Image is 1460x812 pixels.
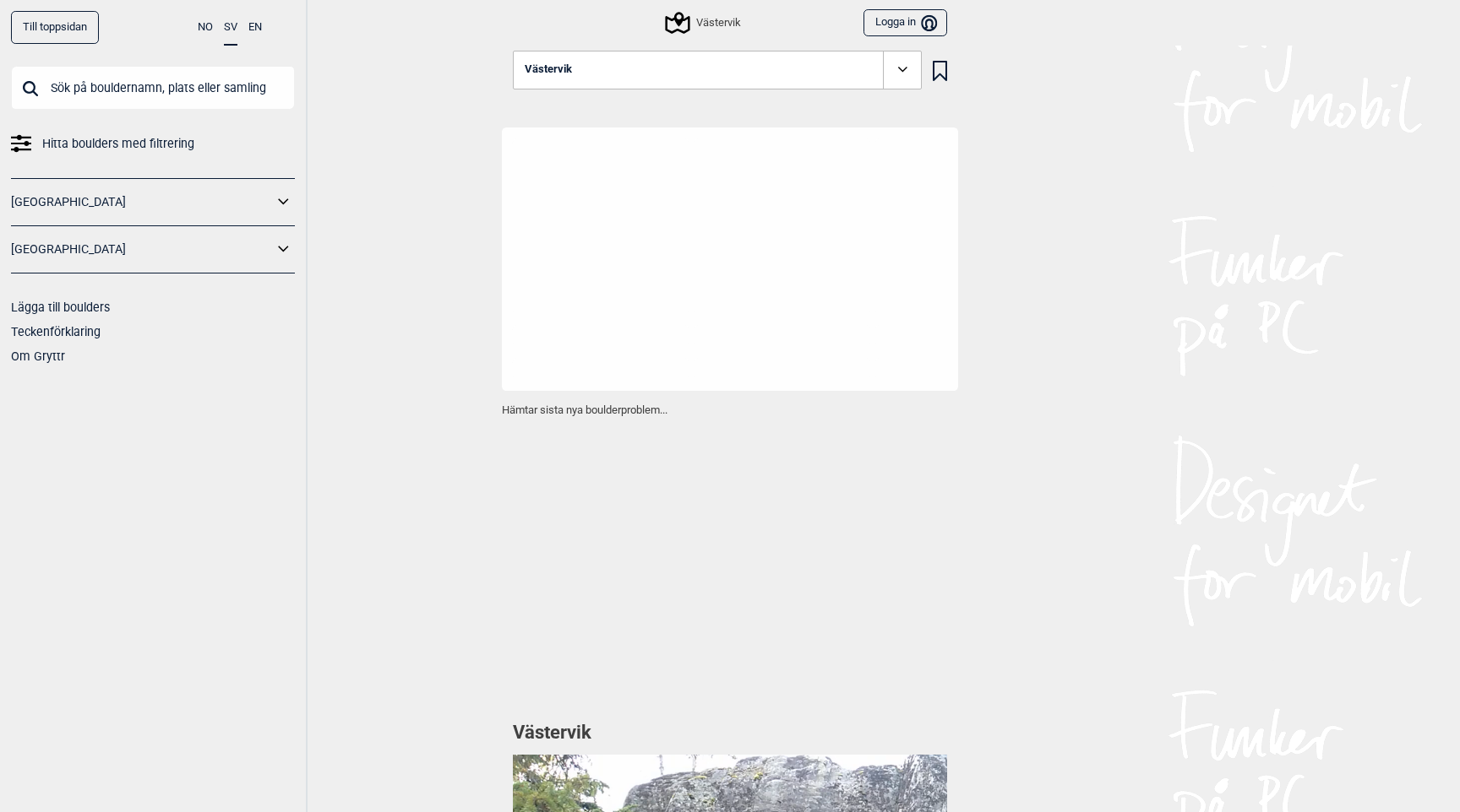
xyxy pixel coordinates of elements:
[11,349,65,363] a: Om Gryttr
[502,402,958,419] p: Hämtar sista nya boulderproblem...
[11,300,110,314] a: Lägga till boulders
[667,13,741,33] div: Västervik
[11,190,273,214] a: [GEOGRAPHIC_DATA]
[224,11,237,46] button: SV
[863,9,947,37] button: Logga in
[198,11,213,44] button: NO
[525,63,572,76] span: Västervik
[248,11,262,44] button: EN
[11,11,99,44] a: Till toppsidan
[11,132,295,156] a: Hitta boulders med filtrering
[513,51,922,89] button: Västervik
[42,132,194,156] span: Hitta boulders med filtrering
[11,237,273,262] a: [GEOGRAPHIC_DATA]
[513,720,947,746] h1: Västervik
[11,66,295,110] input: Sök på bouldernamn, plats eller samling
[11,325,101,338] a: Teckenförklaring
